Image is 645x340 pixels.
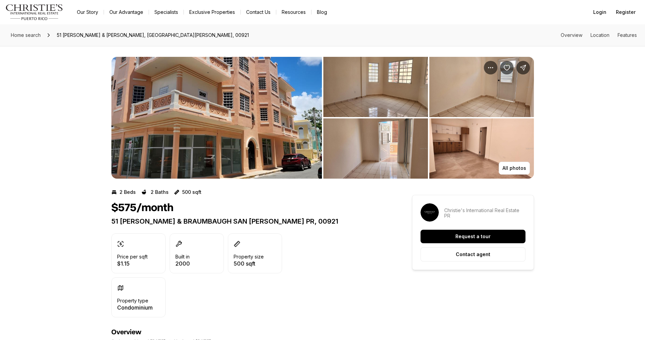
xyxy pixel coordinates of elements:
h4: Overview [111,328,388,336]
button: Login [589,5,610,19]
button: View image gallery [323,118,428,179]
p: Condominium [117,305,153,310]
p: 500 sqft [234,261,264,266]
p: Request a tour [455,234,491,239]
span: Login [593,9,606,15]
p: Contact agent [456,252,490,257]
a: Blog [311,7,332,17]
a: Specialists [149,7,184,17]
p: $1.15 [117,261,148,266]
p: Property type [117,298,148,303]
button: All photos [499,162,530,175]
button: Contact Us [241,7,276,17]
button: View image gallery [323,57,428,117]
a: Skip to: Features [618,32,637,38]
button: Save Property: 51 PILAR & BRAUMBAUGH [500,61,514,74]
p: 2 Baths [151,189,169,195]
p: Property size [234,254,264,259]
button: View image gallery [111,57,322,179]
li: 1 of 8 [111,57,322,179]
p: Built in [175,254,190,259]
a: Skip to: Location [590,32,609,38]
span: Home search [11,32,41,38]
p: Christie's International Real Estate PR [444,208,525,219]
div: Listing Photos [111,57,534,179]
button: Property options [484,61,497,74]
button: View image gallery [429,57,534,117]
p: 2000 [175,261,190,266]
li: 2 of 8 [323,57,534,179]
p: All photos [502,165,526,171]
button: Share Property: 51 PILAR & BRAUMBAUGH [516,61,530,74]
a: Resources [276,7,311,17]
a: Skip to: Overview [561,32,582,38]
a: Our Story [71,7,104,17]
button: Contact agent [421,247,525,262]
span: 51 [PERSON_NAME] & [PERSON_NAME], [GEOGRAPHIC_DATA][PERSON_NAME], 00921 [54,30,252,41]
button: Request a tour [421,230,525,243]
a: Exclusive Properties [184,7,240,17]
nav: Page section menu [561,32,637,38]
p: 51 [PERSON_NAME] & BRAUMBAUGH SAN [PERSON_NAME] PR, 00921 [111,217,388,225]
p: 500 sqft [182,189,201,195]
button: Register [612,5,640,19]
a: Our Advantage [104,7,149,17]
p: Price per sqft [117,254,148,259]
p: 2 Beds [120,189,136,195]
img: logo [5,4,63,20]
a: Home search [8,30,43,41]
button: View image gallery [429,118,534,179]
span: Register [616,9,636,15]
h1: $575/month [111,202,173,214]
